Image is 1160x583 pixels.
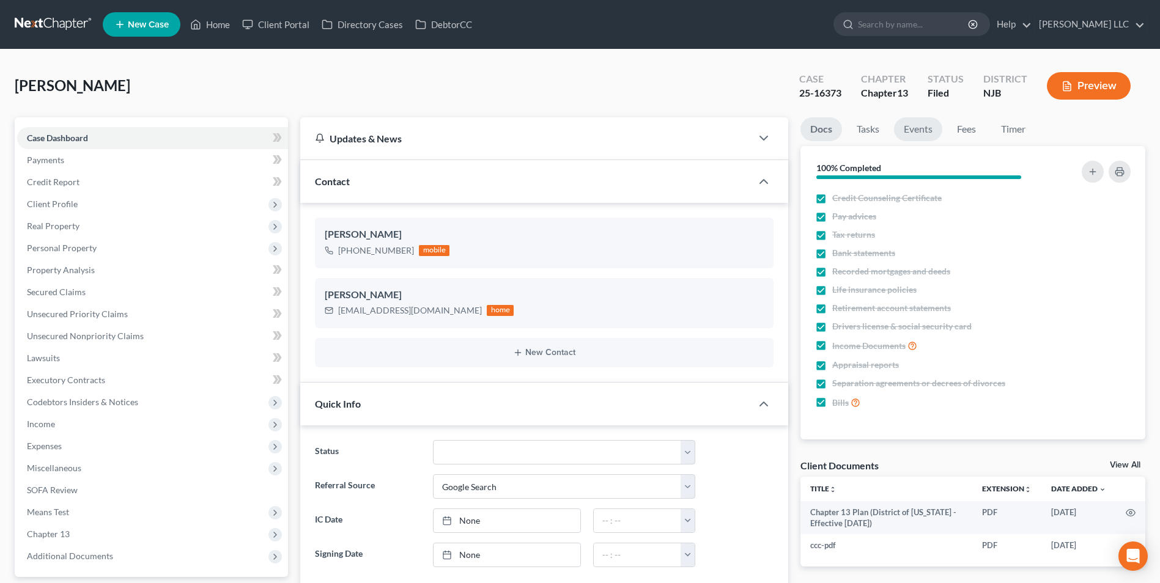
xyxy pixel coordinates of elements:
span: Lawsuits [27,353,60,363]
span: Bank statements [832,247,895,259]
div: Case [799,72,841,86]
div: Filed [928,86,964,100]
span: Separation agreements or decrees of divorces [832,377,1005,389]
a: Help [991,13,1032,35]
label: Status [309,440,426,464]
a: Fees [947,117,986,141]
span: Contact [315,175,350,187]
i: unfold_more [829,486,837,493]
a: View All [1110,461,1140,469]
span: Miscellaneous [27,463,81,473]
span: Credit Counseling Certificate [832,192,942,204]
td: PDF [972,501,1041,535]
span: Pay advices [832,210,876,222]
input: Search by name... [858,13,970,35]
a: Unsecured Nonpriority Claims [17,325,288,347]
input: -- : -- [594,509,681,532]
span: Retirement account statements [832,302,951,314]
td: [DATE] [1041,501,1116,535]
a: None [434,509,580,532]
a: Home [184,13,236,35]
span: Appraisal reports [832,359,899,371]
a: None [434,543,580,566]
div: [PERSON_NAME] [325,227,764,242]
span: Bills [832,397,849,409]
span: Expenses [27,441,62,451]
div: Client Documents [800,459,879,472]
span: Chapter 13 [27,529,70,539]
a: Tasks [847,117,889,141]
input: -- : -- [594,543,681,566]
label: Referral Source [309,474,426,499]
div: Updates & News [315,132,737,145]
span: Life insurance policies [832,284,917,296]
button: Preview [1047,72,1131,100]
span: Codebtors Insiders & Notices [27,397,138,407]
a: Events [894,117,942,141]
a: Docs [800,117,842,141]
label: IC Date [309,508,426,533]
a: Titleunfold_more [810,484,837,493]
span: [PERSON_NAME] [15,76,130,94]
span: Unsecured Nonpriority Claims [27,331,144,341]
i: expand_more [1099,486,1106,493]
span: Means Test [27,507,69,517]
i: unfold_more [1024,486,1032,493]
td: ccc-pdf [800,534,972,556]
a: Extensionunfold_more [982,484,1032,493]
span: Client Profile [27,199,78,209]
a: Secured Claims [17,281,288,303]
span: Income Documents [832,340,906,352]
div: NJB [983,86,1027,100]
div: [PERSON_NAME] [325,288,764,302]
span: SOFA Review [27,485,78,495]
td: PDF [972,534,1041,556]
div: 25-16373 [799,86,841,100]
span: Additional Documents [27,551,113,561]
span: Credit Report [27,177,79,187]
span: Unsecured Priority Claims [27,309,128,319]
div: Chapter [861,86,908,100]
span: Recorded mortgages and deeds [832,265,950,277]
div: [PHONE_NUMBER] [338,244,414,257]
div: [EMAIL_ADDRESS][DOMAIN_NAME] [338,304,482,317]
label: Signing Date [309,543,426,567]
span: Executory Contracts [27,375,105,385]
td: [DATE] [1041,534,1116,556]
span: Case Dashboard [27,133,88,143]
a: [PERSON_NAME] LLC [1033,13,1145,35]
span: Property Analysis [27,265,95,275]
a: Property Analysis [17,259,288,281]
a: Date Added expand_more [1051,484,1106,493]
strong: 100% Completed [816,163,881,173]
a: Timer [991,117,1035,141]
button: New Contact [325,348,764,358]
a: Client Portal [236,13,316,35]
div: District [983,72,1027,86]
div: Chapter [861,72,908,86]
a: Payments [17,149,288,171]
span: Personal Property [27,243,97,253]
span: Secured Claims [27,287,86,297]
span: Income [27,419,55,429]
span: New Case [128,20,169,29]
div: Open Intercom Messenger [1118,541,1148,571]
a: Credit Report [17,171,288,193]
span: Drivers license & social security card [832,320,972,332]
a: Directory Cases [316,13,409,35]
div: mobile [419,245,449,256]
a: SOFA Review [17,479,288,501]
span: Real Property [27,221,79,231]
a: Lawsuits [17,347,288,369]
span: 13 [897,87,908,98]
td: Chapter 13 Plan (District of [US_STATE] - Effective [DATE]) [800,501,972,535]
span: Tax returns [832,229,875,241]
a: DebtorCC [409,13,478,35]
a: Executory Contracts [17,369,288,391]
a: Unsecured Priority Claims [17,303,288,325]
span: Quick Info [315,398,361,409]
div: Status [928,72,964,86]
a: Case Dashboard [17,127,288,149]
div: home [487,305,514,316]
span: Payments [27,155,64,165]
